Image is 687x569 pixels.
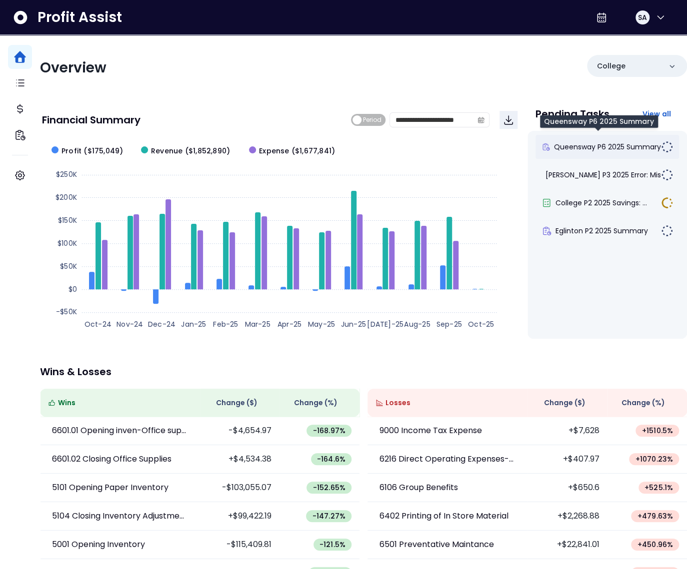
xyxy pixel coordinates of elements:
[317,454,345,464] span: -164.6 %
[200,417,280,445] td: -$4,654.97
[58,398,75,408] span: Wins
[52,539,145,551] p: 5001 Opening Inventory
[56,307,77,317] text: -$50K
[379,510,508,522] p: 6402 Printing of In Store Material
[661,197,673,209] img: In Progress
[200,531,280,559] td: -$115,409.81
[527,531,607,559] td: +$22,841.01
[527,445,607,474] td: +$407.97
[527,502,607,531] td: +$2,268.88
[661,141,673,153] img: Not yet Started
[499,111,517,129] button: Download
[379,425,482,437] p: 9000 Income Tax Expense
[200,445,280,474] td: +$4,534.38
[637,511,673,521] span: + 479.63 %
[379,539,494,551] p: 6501 Preventative Maintance
[404,319,430,329] text: Aug-25
[84,319,111,329] text: Oct-24
[151,146,230,156] span: Revenue ($1,852,890)
[468,319,494,329] text: Oct-25
[641,426,673,436] span: + 1510.5 %
[42,115,140,125] p: Financial Summary
[597,61,625,71] p: College
[57,238,77,248] text: $100K
[312,511,345,521] span: -147.27 %
[52,510,188,522] p: 5104 Closing Inventory Adjustment Pa
[341,319,366,329] text: Jun-25
[200,474,280,502] td: -$103,055.07
[637,540,673,550] span: + 450.96 %
[52,425,188,437] p: 6601.01 Opening inven-Office supplies
[312,483,345,493] span: -152.65 %
[436,319,462,329] text: Sep-25
[635,454,673,464] span: + 1070.23 %
[308,319,335,329] text: May-25
[644,483,673,493] span: + 525.1 %
[379,453,515,465] p: 6216 Direct Operating Expenses-other
[477,116,484,123] svg: calendar
[58,215,77,225] text: $150K
[52,453,171,465] p: 6601.02 Closing Office Supplies
[200,502,280,531] td: +$99,422.19
[527,417,607,445] td: +$7,628
[52,482,168,494] p: 5101 Opening Paper Inventory
[535,109,609,119] p: Pending Tasks
[527,474,607,502] td: +$650.6
[61,146,123,156] span: Profit ($175,049)
[181,319,206,329] text: Jan-25
[148,319,175,329] text: Dec-24
[55,192,77,202] text: $200K
[294,398,337,408] span: Change (%)
[554,142,661,152] span: Queensway P6 2025 Summary
[661,225,673,237] img: Not yet Started
[367,319,403,329] text: [DATE]-25
[543,398,585,408] span: Change ( $ )
[545,170,665,180] span: [PERSON_NAME] P3 2025 Error: Mis...
[277,319,301,329] text: Apr-25
[312,426,345,436] span: -168.97 %
[40,367,687,377] p: Wins & Losses
[385,398,410,408] span: Losses
[245,319,270,329] text: Mar-25
[216,398,257,408] span: Change ( $ )
[555,198,647,208] span: College P2 2025 Savings: ...
[37,8,122,26] span: Profit Assist
[68,284,77,294] text: $0
[621,398,665,408] span: Change (%)
[213,319,238,329] text: Feb-25
[661,169,673,181] img: Not yet Started
[259,146,335,156] span: Expense ($1,677,841)
[40,58,106,77] span: Overview
[116,319,143,329] text: Nov-24
[60,261,77,271] text: $50K
[363,114,381,126] span: Period
[642,109,671,119] span: View all
[319,540,345,550] span: -121.5 %
[56,169,77,179] text: $250K
[634,105,679,123] button: View all
[638,12,647,22] span: SA
[379,482,458,494] p: 6106 Group Benefits
[555,226,648,236] span: Eglinton P2 2025 Summary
